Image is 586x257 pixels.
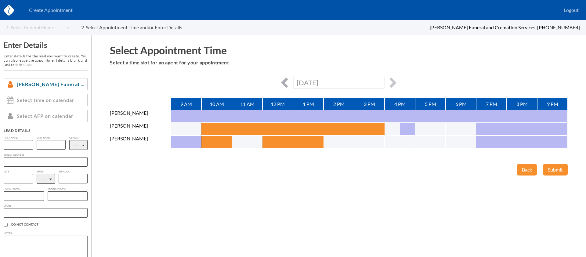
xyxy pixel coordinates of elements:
[415,98,446,110] div: 5 PM
[4,136,33,139] label: First Name
[262,98,293,110] div: 12 PM
[4,41,88,49] h3: Enter Details
[110,44,568,56] h1: Select Appointment Time
[507,98,537,110] div: 8 PM
[37,136,66,139] label: Last Name
[110,123,171,136] div: [PERSON_NAME]
[324,98,354,110] div: 2 PM
[4,232,88,235] label: Notes
[4,170,33,173] label: City
[385,98,415,110] div: 4 PM
[517,164,537,176] button: Back
[17,113,74,119] span: Select AFP on calendar
[4,128,88,133] div: Lead Details
[543,164,568,176] button: Submit
[446,98,476,110] div: 6 PM
[537,24,580,30] span: [PHONE_NUMBER]
[4,54,88,67] h6: Enter details for the lead you want to create. You can also leave the appointment details blank a...
[37,170,55,173] label: State
[6,25,69,30] a: 1. Select Funeral Home
[430,24,537,30] span: [PERSON_NAME] Funeral and Cremation Services -
[4,205,88,207] label: Email
[232,98,262,110] div: 11 AM
[171,98,201,110] div: 9 AM
[11,223,88,226] span: Do Not Contact
[17,81,85,87] span: [PERSON_NAME] Funeral and Cremation Services
[110,136,171,149] div: [PERSON_NAME]
[4,187,44,190] label: Home Phone
[110,110,171,123] div: [PERSON_NAME]
[4,154,88,156] label: Street Address
[476,98,507,110] div: 7 PM
[354,98,385,110] div: 3 PM
[201,98,232,110] div: 10 AM
[17,97,74,103] span: Select time on calendar
[110,60,568,65] h6: Select a time slot for an agent for your appointment
[48,187,88,190] label: Mobile Phone
[81,25,194,30] a: 2. Select Appointment Time and/or Enter Details
[293,98,324,110] div: 1 PM
[537,98,568,110] div: 9 PM
[69,136,88,139] label: Gender
[59,170,88,173] label: Zip Code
